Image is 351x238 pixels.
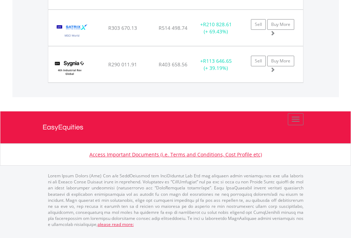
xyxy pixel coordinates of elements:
[159,61,187,68] span: R403 658.56
[43,111,309,143] a: EasyEquities
[203,21,232,28] span: R210 828.61
[194,57,238,72] div: + (+ 39.19%)
[108,24,137,31] span: R303 670.13
[108,61,137,68] span: R290 011.91
[267,56,294,66] a: Buy More
[52,19,93,44] img: EQU.ZA.STXWDM.png
[267,19,294,30] a: Buy More
[98,221,134,227] a: please read more:
[251,19,266,30] a: Sell
[194,21,238,35] div: + (+ 69.43%)
[203,57,232,64] span: R113 646.65
[89,151,262,158] a: Access Important Documents (i.e. Terms and Conditions, Cost Profile etc)
[52,55,88,81] img: EQU.ZA.SYG4IR.png
[48,173,303,227] p: Lorem Ipsum Dolors (Ame) Con a/e SeddOeiusmod tem InciDiduntut Lab Etd mag aliquaen admin veniamq...
[159,24,187,31] span: R514 498.74
[251,56,266,66] a: Sell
